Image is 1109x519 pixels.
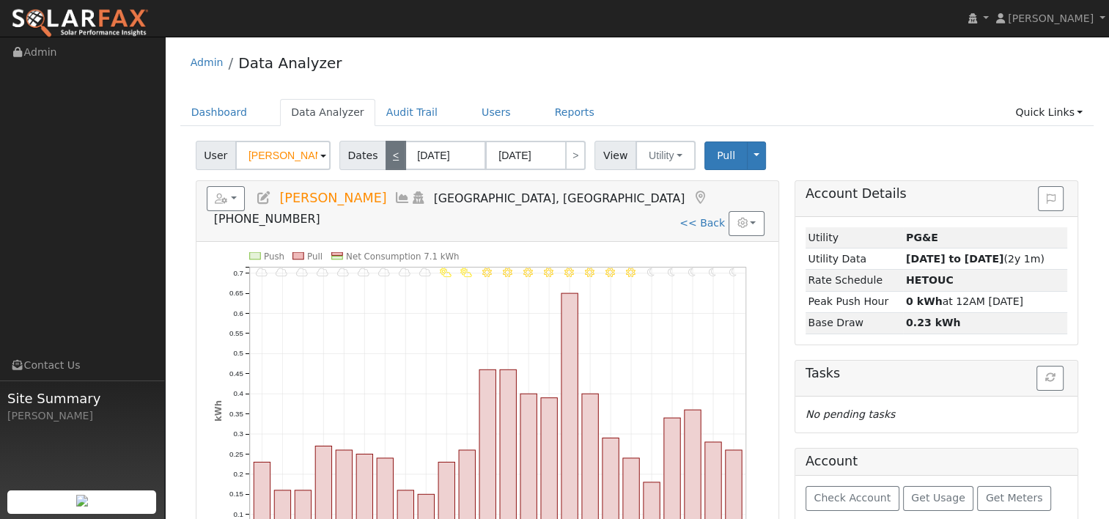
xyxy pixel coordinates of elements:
[394,191,410,205] a: Multi-Series Graph
[544,99,605,126] a: Reports
[806,312,903,334] td: Base Draw
[679,217,725,229] a: << Back
[806,186,1067,202] h5: Account Details
[233,470,243,478] text: 0.2
[730,268,737,277] i: 11PM - Clear
[180,99,259,126] a: Dashboard
[585,268,594,277] i: 4PM - Clear
[317,268,328,277] i: 3AM - Cloudy
[233,269,243,277] text: 0.7
[626,268,635,277] i: 6PM - Clear
[460,268,472,277] i: 10AM - PartlyCloudy
[565,141,586,170] a: >
[635,141,696,170] button: Utility
[717,150,735,161] span: Pull
[594,141,636,170] span: View
[256,191,272,205] a: Edit User (35594)
[906,253,1044,265] span: (2y 1m)
[689,268,696,277] i: 9PM - Clear
[605,268,615,277] i: 5PM - Clear
[806,454,858,468] h5: Account
[440,268,452,277] i: 9AM - PartlyCloudy
[196,141,236,170] span: User
[806,270,903,291] td: Rate Schedule
[1038,186,1064,211] button: Issue History
[229,410,243,418] text: 0.35
[280,99,375,126] a: Data Analyzer
[806,366,1067,381] h5: Tasks
[235,141,331,170] input: Select a User
[337,268,349,277] i: 4AM - Cloudy
[399,268,410,277] i: 7AM - Cloudy
[378,268,390,277] i: 6AM - Cloudy
[229,369,243,378] text: 0.45
[296,268,308,277] i: 2AM - Cloudy
[233,309,243,317] text: 0.6
[229,450,243,458] text: 0.25
[806,249,903,270] td: Utility Data
[233,430,243,438] text: 0.3
[564,268,574,277] i: 3PM - Clear
[11,8,149,39] img: SolarFax
[977,486,1051,511] button: Get Meters
[911,492,965,504] span: Get Usage
[233,389,243,397] text: 0.4
[214,212,320,226] span: [PHONE_NUMBER]
[279,191,386,205] span: [PERSON_NAME]
[806,291,903,312] td: Peak Push Hour
[307,251,323,262] text: Pull
[903,486,974,511] button: Get Usage
[229,490,243,498] text: 0.15
[471,99,522,126] a: Users
[213,400,223,422] text: kWh
[419,268,431,277] i: 8AM - Cloudy
[1008,12,1094,24] span: [PERSON_NAME]
[233,510,243,518] text: 0.1
[806,408,895,420] i: No pending tasks
[255,268,267,277] i: 12AM - MostlyCloudy
[229,289,243,297] text: 0.65
[906,274,954,286] strong: Q
[191,56,224,68] a: Admin
[523,268,533,277] i: 1PM - Clear
[276,268,287,277] i: 1AM - Cloudy
[76,495,88,507] img: retrieve
[692,191,708,205] a: Map
[503,268,512,277] i: 12PM - Clear
[710,268,717,277] i: 10PM - Clear
[704,141,748,170] button: Pull
[264,251,284,262] text: Push
[806,227,903,249] td: Utility
[339,141,386,170] span: Dates
[806,486,899,511] button: Check Account
[986,492,1043,504] span: Get Meters
[906,253,1003,265] strong: [DATE] to [DATE]
[386,141,406,170] a: <
[7,389,157,408] span: Site Summary
[410,191,427,205] a: Login As (last Never)
[7,408,157,424] div: [PERSON_NAME]
[1004,99,1094,126] a: Quick Links
[906,295,943,307] strong: 0 kWh
[648,268,655,277] i: 7PM - Clear
[544,268,553,277] i: 2PM - Clear
[814,492,891,504] span: Check Account
[906,232,938,243] strong: ID: 17195596, authorized: 08/19/25
[906,317,961,328] strong: 0.23 kWh
[668,268,676,277] i: 8PM - Clear
[229,329,243,337] text: 0.55
[482,268,492,277] i: 11AM - Clear
[358,268,369,277] i: 5AM - Cloudy
[375,99,449,126] a: Audit Trail
[346,251,460,262] text: Net Consumption 7.1 kWh
[903,291,1067,312] td: at 12AM [DATE]
[434,191,685,205] span: [GEOGRAPHIC_DATA], [GEOGRAPHIC_DATA]
[233,349,243,357] text: 0.5
[238,54,342,72] a: Data Analyzer
[1036,366,1064,391] button: Refresh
